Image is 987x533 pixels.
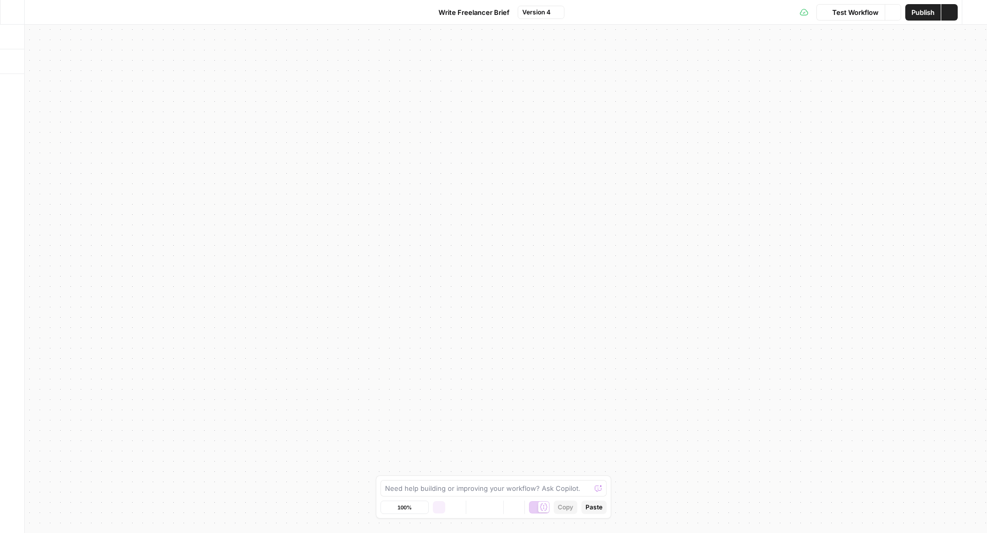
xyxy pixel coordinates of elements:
span: Copy [558,503,573,512]
button: Test Workflow [816,4,885,21]
span: Publish [911,7,935,17]
span: Write Freelancer Brief [438,7,509,17]
button: Copy [554,501,577,514]
span: Test Workflow [832,7,879,17]
span: Paste [586,503,602,512]
button: Paste [581,501,607,514]
button: Publish [905,4,941,21]
button: Write Freelancer Brief [423,4,516,21]
span: 100% [397,503,412,511]
button: Version 4 [518,6,564,19]
span: Version 4 [522,8,551,17]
